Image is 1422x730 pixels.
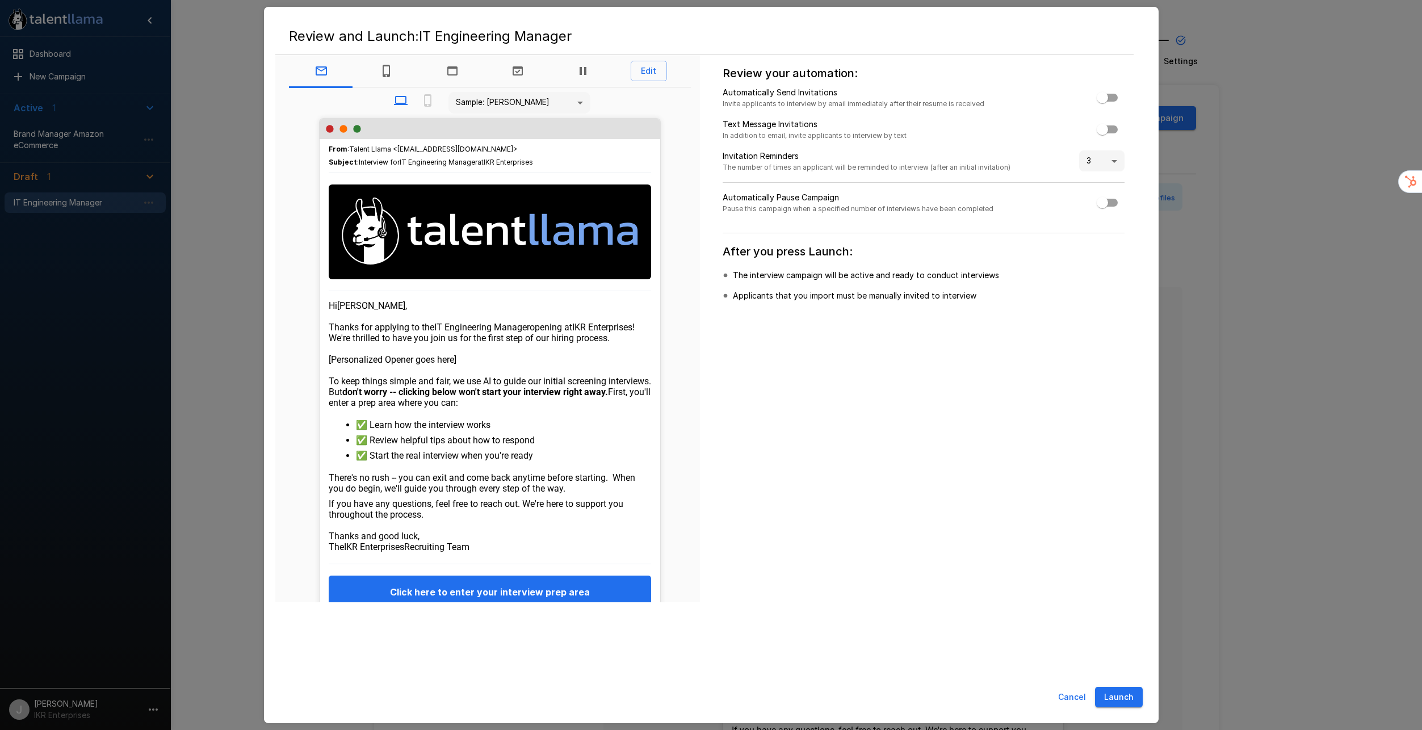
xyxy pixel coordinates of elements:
span: Thanks for applying to the [329,322,434,333]
span: IKR Enterprises [572,322,632,333]
svg: Paused [576,64,590,78]
button: Edit [631,61,667,82]
p: Automatically Send Invitations [723,87,984,98]
span: Interview for [359,158,400,166]
span: The number of times an applicant will be reminded to interview (after an initial invitation) [723,162,1010,173]
p: Invitation Reminders [723,150,1010,162]
span: ! We're thrilled to have you join us for the first step of our hiring process. [329,322,637,343]
span: ✅ Review helpful tips about how to respond [356,435,535,446]
span: [Personalized Opener goes here] [329,354,456,365]
button: Launch [1095,687,1143,708]
div: 3 [1079,150,1125,172]
h6: Review your automation: [723,64,1125,82]
span: In addition to email, invite applicants to interview by text [723,130,907,141]
span: IKR Enterprises [344,542,404,552]
button: Click here to enter your interview prep area [329,576,651,609]
span: ✅ Start the real interview when you're ready [356,450,533,461]
span: IT Engineering Manager [400,158,477,166]
p: The interview campaign will be active and ready to conduct interviews [733,270,999,281]
span: There's no rush -- you can exit and come back anytime before starting. When you do begin, we'll g... [329,472,637,494]
span: [PERSON_NAME] [337,300,405,311]
div: Sample: [PERSON_NAME] [448,92,590,114]
span: : [329,157,533,168]
strong: don't worry -- clicking below won't start your interview right away. [342,387,608,397]
h2: Review and Launch: IT Engineering Manager [275,18,1147,54]
span: Thanks and good luck, [329,531,420,542]
button: Cancel [1054,687,1090,708]
span: Invite applicants to interview by email immediately after their resume is received [723,98,984,110]
p: Text Message Invitations [723,119,907,130]
span: : Talent Llama <[EMAIL_ADDRESS][DOMAIN_NAME]> [329,144,518,155]
span: Pause this campaign when a specified number of interviews have been completed [723,203,993,215]
span: Recruiting Team [404,542,469,552]
svg: Complete [511,64,525,78]
h6: After you press Launch: [723,242,1125,261]
b: Subject [329,158,357,166]
span: IKR Enterprises [484,158,533,166]
span: IT Engineering Manager [434,322,530,333]
svg: Text [380,64,393,78]
span: at [477,158,484,166]
img: Talent Llama [329,184,651,277]
svg: Email [314,64,328,78]
span: If you have any questions, feel free to reach out. We're here to support you throughout the process. [329,498,626,520]
span: To keep things simple and fair, we use AI to guide our initial screening interviews. But [329,376,653,397]
span: First, you'll enter a prep area where you can: [329,387,653,408]
span: Hi [329,300,337,311]
p: Automatically Pause Campaign [723,192,993,203]
span: The [329,542,344,552]
b: From [329,145,347,153]
span: opening at [530,322,572,333]
span: , [405,300,407,311]
svg: Welcome [446,64,459,78]
p: Applicants that you import must be manually invited to interview [733,290,976,301]
span: ✅ Learn how the interview works [356,419,490,430]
